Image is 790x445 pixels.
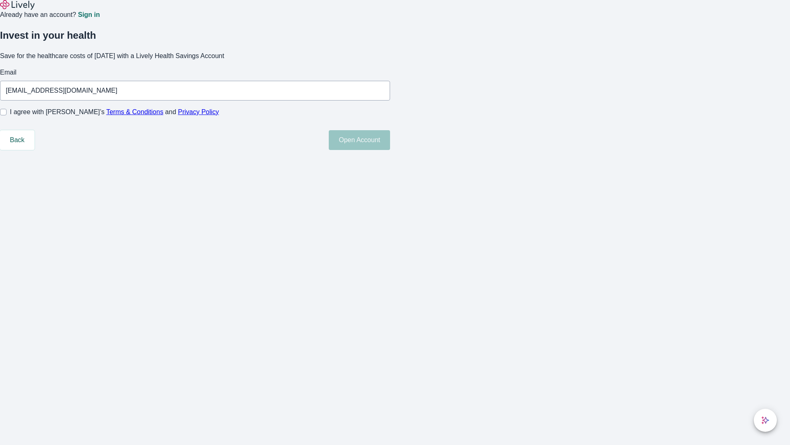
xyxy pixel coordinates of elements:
a: Privacy Policy [178,108,219,115]
span: I agree with [PERSON_NAME]’s and [10,107,219,117]
a: Sign in [78,12,100,18]
svg: Lively AI Assistant [761,416,769,424]
a: Terms & Conditions [106,108,163,115]
button: chat [754,409,777,432]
